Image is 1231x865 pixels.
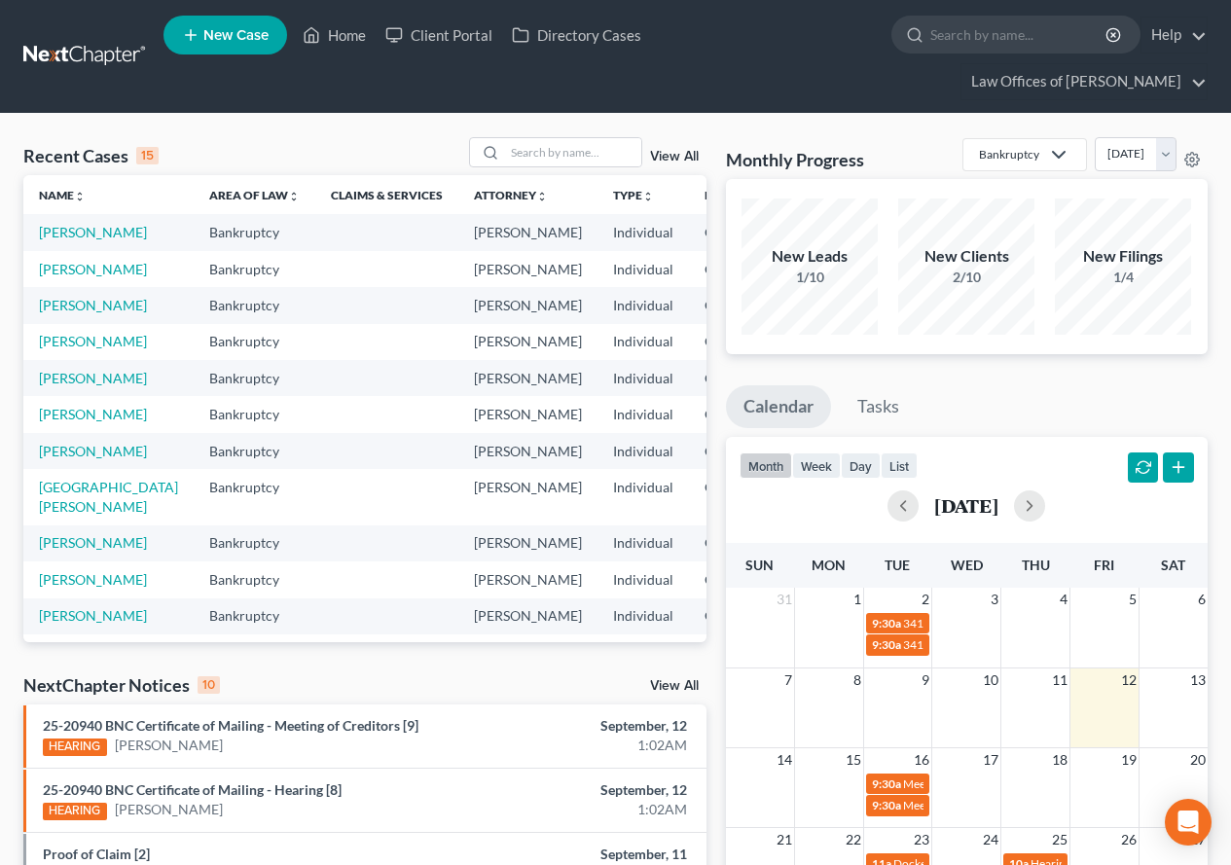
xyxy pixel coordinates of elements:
td: [PERSON_NAME] [458,324,597,360]
td: Individual [597,396,689,432]
td: [PERSON_NAME] [458,360,597,396]
td: Bankruptcy [194,433,315,469]
a: Districtunfold_more [705,188,769,202]
td: Bankruptcy [194,214,315,250]
span: 15 [844,748,863,772]
div: September, 12 [485,716,686,736]
a: [PERSON_NAME] [39,443,147,459]
a: Tasks [840,385,917,428]
a: Typeunfold_more [613,188,654,202]
td: [PERSON_NAME] [458,433,597,469]
span: Meeting of Creditors for [PERSON_NAME] [903,798,1119,812]
a: [PERSON_NAME] [39,370,147,386]
span: 19 [1119,748,1139,772]
td: CTB [689,598,784,634]
i: unfold_more [536,191,548,202]
td: Bankruptcy [194,469,315,524]
a: 25-20940 BNC Certificate of Mailing - Hearing [8] [43,781,342,798]
span: Fri [1094,557,1114,573]
div: Bankruptcy [979,146,1039,162]
a: Help [1141,18,1207,53]
span: 31 [775,588,794,611]
a: [PERSON_NAME] [39,571,147,588]
div: 2/10 [898,268,1034,287]
td: Individual [597,525,689,561]
td: Individual [597,634,689,670]
span: 24 [981,828,1000,851]
span: Tue [885,557,910,573]
span: Wed [951,557,983,573]
div: Recent Cases [23,144,159,167]
a: Law Offices of [PERSON_NAME] [961,64,1207,99]
i: unfold_more [642,191,654,202]
span: 9:30a [872,637,901,652]
a: [PERSON_NAME] [39,224,147,240]
span: 5 [1127,588,1139,611]
span: 10 [981,668,1000,692]
i: unfold_more [288,191,300,202]
a: [PERSON_NAME] [115,736,223,755]
a: 25-20940 BNC Certificate of Mailing - Meeting of Creditors [9] [43,717,418,734]
div: Open Intercom Messenger [1165,799,1212,846]
span: 18 [1050,748,1069,772]
td: [PERSON_NAME] [458,287,597,323]
td: Bankruptcy [194,360,315,396]
td: Individual [597,287,689,323]
td: CTB [689,287,784,323]
td: CTB [689,324,784,360]
span: 21 [775,828,794,851]
span: 7 [782,668,794,692]
span: Mon [812,557,846,573]
span: Sun [745,557,774,573]
td: Individual [597,433,689,469]
button: day [841,452,881,479]
span: Meeting of Creditors for [PERSON_NAME] [903,776,1119,791]
td: Bankruptcy [194,324,315,360]
td: Bankruptcy [194,634,315,670]
div: New Clients [898,245,1034,268]
div: 1:02AM [485,800,686,819]
span: 13 [1188,668,1208,692]
input: Search by name... [505,138,641,166]
td: [PERSON_NAME] [458,634,597,670]
a: [PERSON_NAME] [39,261,147,277]
input: Search by name... [930,17,1108,53]
span: 4 [1058,588,1069,611]
span: 12 [1119,668,1139,692]
td: CTB [689,360,784,396]
td: [PERSON_NAME] [458,214,597,250]
h3: Monthly Progress [726,148,864,171]
a: View All [650,150,699,163]
div: New Leads [742,245,878,268]
td: [PERSON_NAME] [458,469,597,524]
div: New Filings [1055,245,1191,268]
td: Individual [597,324,689,360]
span: 9:30a [872,798,901,812]
td: CTB [689,634,784,670]
a: Directory Cases [502,18,651,53]
div: September, 11 [485,845,686,864]
button: week [792,452,841,479]
span: 9:30a [872,776,901,791]
td: Bankruptcy [194,287,315,323]
td: Bankruptcy [194,525,315,561]
td: CTB [689,525,784,561]
td: Individual [597,214,689,250]
div: NextChapter Notices [23,673,220,697]
span: 8 [851,668,863,692]
span: 341(a) meeting for [PERSON_NAME] [903,616,1091,631]
span: 22 [844,828,863,851]
a: View All [650,679,699,693]
span: 20 [1188,748,1208,772]
span: 2 [920,588,931,611]
span: 14 [775,748,794,772]
button: list [881,452,918,479]
span: 341(a) meeting for [PERSON_NAME] [903,637,1091,652]
a: Attorneyunfold_more [474,188,548,202]
a: [PERSON_NAME] [39,607,147,624]
button: month [740,452,792,479]
a: Nameunfold_more [39,188,86,202]
td: [PERSON_NAME] [458,396,597,432]
a: Area of Lawunfold_more [209,188,300,202]
span: Sat [1161,557,1185,573]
